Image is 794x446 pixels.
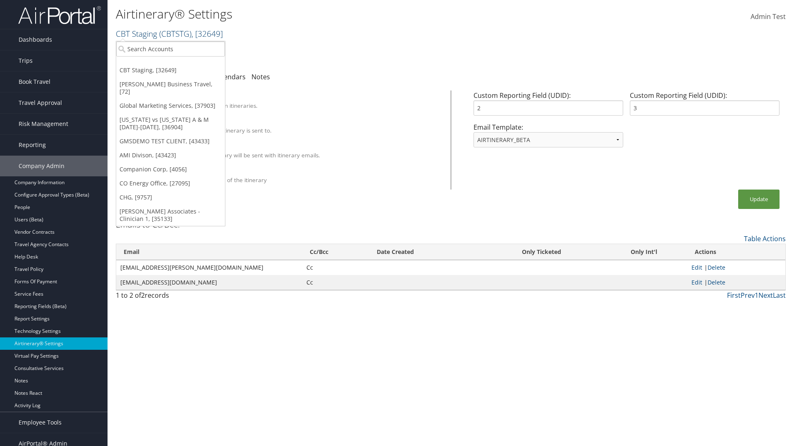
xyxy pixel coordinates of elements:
[116,204,225,226] a: [PERSON_NAME] Associates - Clinician 1, [35133]
[19,93,62,113] span: Travel Approval
[691,263,702,271] a: Edit
[758,291,773,300] a: Next
[141,291,145,300] span: 2
[154,168,440,176] div: Show Survey
[470,122,627,154] div: Email Template:
[601,244,687,260] th: Only Int'l: activate to sort column ascending
[687,260,785,275] td: |
[19,135,46,155] span: Reporting
[751,4,786,30] a: Admin Test
[302,275,369,290] td: Cc
[116,148,225,162] a: AMI Divison, [43423]
[738,190,780,209] button: Update
[691,278,702,286] a: Edit
[19,29,52,50] span: Dashboards
[116,77,225,99] a: [PERSON_NAME] Business Travel, [72]
[251,72,270,81] a: Notes
[302,244,369,260] th: Cc/Bcc: activate to sort column ascending
[19,412,62,433] span: Employee Tools
[116,244,302,260] th: Email: activate to sort column ascending
[751,12,786,21] span: Admin Test
[154,119,440,126] div: Override Email
[741,291,755,300] a: Prev
[116,134,225,148] a: GMSDEMO TEST CLIENT, [43433]
[116,63,225,77] a: CBT Staging, [32649]
[687,275,785,290] td: |
[708,278,725,286] a: Delete
[773,291,786,300] a: Last
[708,263,725,271] a: Delete
[159,28,191,39] span: ( CBTSTG )
[116,28,223,39] a: CBT Staging
[18,5,101,25] img: airportal-logo.png
[154,151,320,159] label: A PDF version of the itinerary will be sent with itinerary emails.
[19,50,33,71] span: Trips
[116,99,225,113] a: Global Marketing Services, [37903]
[116,41,225,57] input: Search Accounts
[191,28,223,39] span: , [ 32649 ]
[482,244,600,260] th: Only Ticketed: activate to sort column ascending
[687,244,785,260] th: Actions
[116,5,562,23] h1: Airtinerary® Settings
[19,156,65,176] span: Company Admin
[627,90,783,122] div: Custom Reporting Field (UDID):
[116,176,225,190] a: CO Energy Office, [27095]
[19,114,68,134] span: Risk Management
[116,113,225,134] a: [US_STATE] vs [US_STATE] A & M [DATE]-[DATE], [36904]
[116,290,278,304] div: 1 to 2 of records
[470,90,627,122] div: Custom Reporting Field (UDID):
[744,234,786,243] a: Table Actions
[154,144,440,151] div: Attach PDF
[727,291,741,300] a: First
[116,275,302,290] td: [EMAIL_ADDRESS][DOMAIN_NAME]
[369,244,483,260] th: Date Created: activate to sort column ascending
[116,260,302,275] td: [EMAIL_ADDRESS][PERSON_NAME][DOMAIN_NAME]
[154,94,440,102] div: Client Name
[302,260,369,275] td: Cc
[214,72,246,81] a: Calendars
[116,190,225,204] a: CHG, [9757]
[19,71,50,92] span: Book Travel
[116,162,225,176] a: Companion Corp, [4056]
[755,291,758,300] a: 1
